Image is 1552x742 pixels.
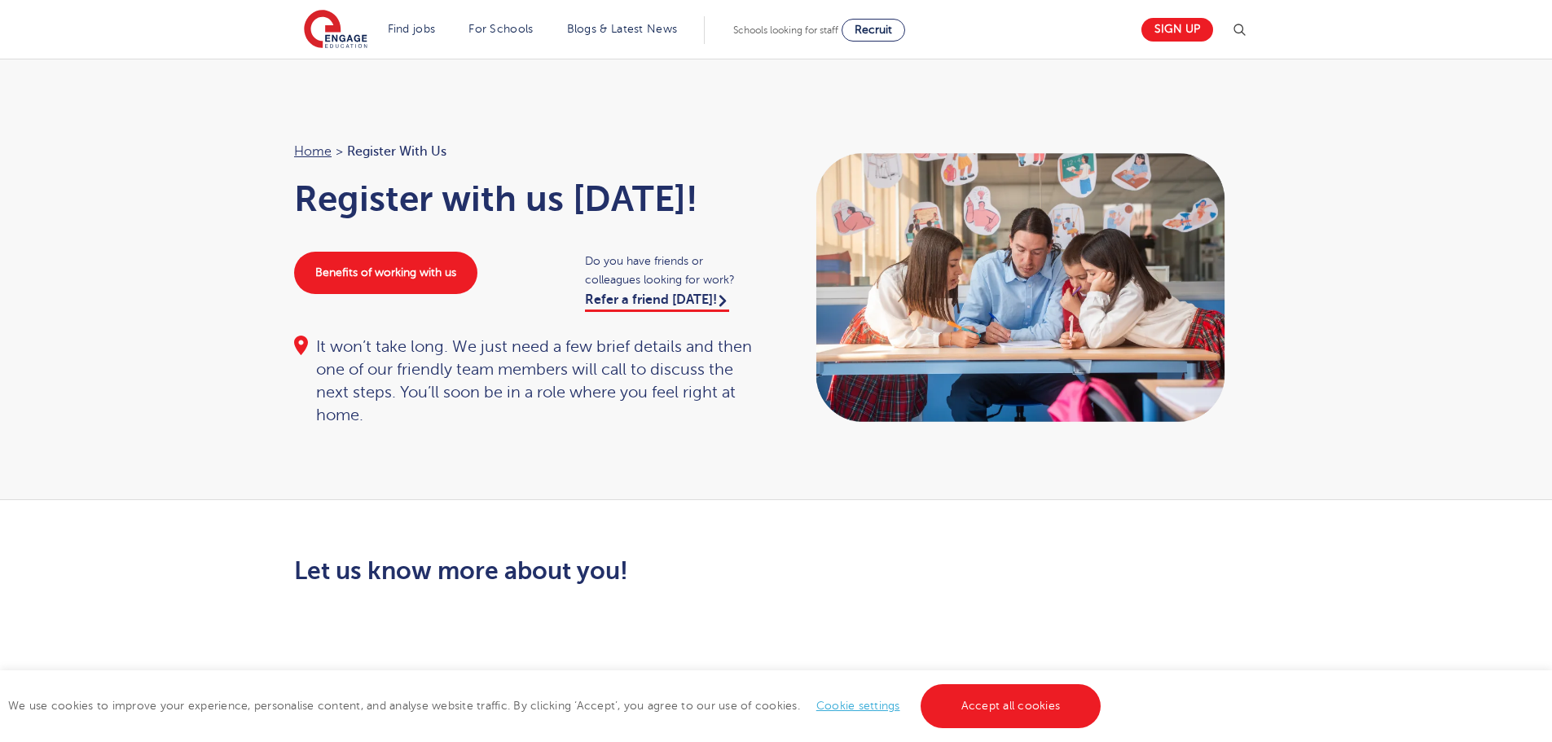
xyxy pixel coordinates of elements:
span: Schools looking for staff [733,24,838,36]
a: Home [294,144,332,159]
a: Accept all cookies [921,684,1101,728]
h2: Let us know more about you! [294,557,929,585]
a: Benefits of working with us [294,252,477,294]
div: It won’t take long. We just need a few brief details and then one of our friendly team members wi... [294,336,760,427]
a: Blogs & Latest News [567,23,678,35]
span: Recruit [855,24,892,36]
span: Do you have friends or colleagues looking for work? [585,252,760,289]
a: Cookie settings [816,700,900,712]
a: Refer a friend [DATE]! [585,292,729,312]
h1: Register with us [DATE]! [294,178,760,219]
span: We use cookies to improve your experience, personalise content, and analyse website traffic. By c... [8,700,1105,712]
span: > [336,144,343,159]
a: Recruit [842,19,905,42]
img: Engage Education [304,10,367,50]
a: For Schools [468,23,533,35]
a: Sign up [1141,18,1213,42]
nav: breadcrumb [294,141,760,162]
a: Find jobs [388,23,436,35]
span: Register with us [347,141,446,162]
